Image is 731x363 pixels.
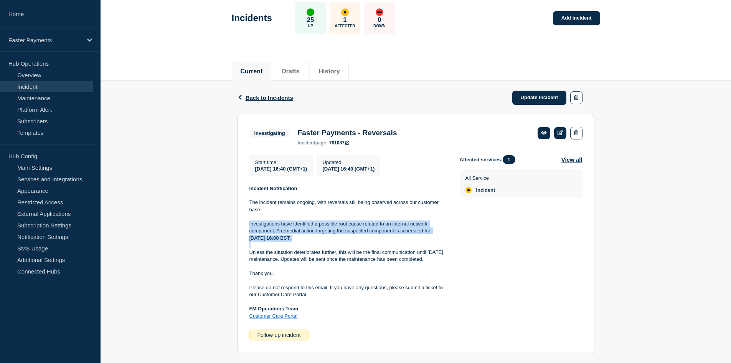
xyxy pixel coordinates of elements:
a: Update incident [512,91,567,105]
div: Follow-up incident [249,329,309,341]
p: Unless the situation deteriorates further, this will be the final communication until [DATE] main... [249,249,447,263]
button: Drafts [282,68,299,75]
button: History [319,68,340,75]
p: 25 [307,16,314,24]
p: Faster Payments [8,37,82,43]
strong: Incident Notification [249,186,297,191]
div: up [307,8,314,16]
p: 1 [343,16,347,24]
p: Updated : [322,159,375,165]
p: Thank you. [249,270,447,277]
span: Back to Incidents [246,94,293,101]
a: Add incident [553,11,600,25]
p: 0 [378,16,381,24]
span: Incident [476,187,495,193]
p: Start time : [255,159,307,165]
span: 1 [503,155,515,164]
p: Please do not respond to this email. If you have any questions, please submit a ticket to our Cus... [249,284,447,298]
strong: FM Operations Team [249,306,299,312]
p: page [298,140,326,146]
a: 701087 [329,140,349,146]
a: Customer Care Portal [249,313,298,319]
button: Current [241,68,263,75]
div: [DATE] 16:40 (GMT+1) [322,165,375,172]
p: Up [308,24,313,28]
p: All Service [465,175,495,181]
p: Investigations have identified a possible root cause related to an internal network component. A ... [249,220,447,242]
div: affected [341,8,349,16]
p: Affected [335,24,355,28]
h3: Faster Payments - Reversals [298,129,397,137]
span: Investigating [249,129,290,138]
button: View all [561,155,582,164]
p: Down [373,24,386,28]
span: incident [298,140,315,146]
span: [DATE] 16:40 (GMT+1) [255,166,307,172]
div: affected [465,187,472,193]
div: down [376,8,383,16]
button: Back to Incidents [238,94,293,101]
span: Affected services: [460,155,519,164]
p: The incident remains ongoing, with reversals still being observed across our customer base. [249,199,447,213]
h1: Incidents [232,13,272,23]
